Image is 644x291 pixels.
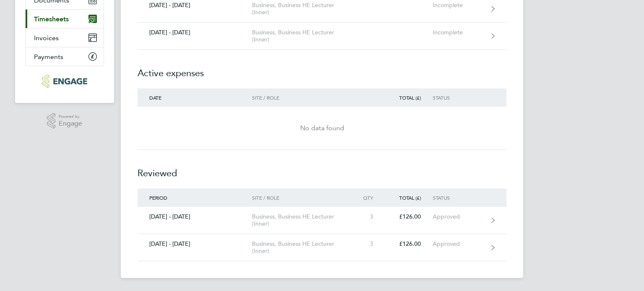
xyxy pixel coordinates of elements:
[138,207,506,234] a: [DATE] - [DATE]Business, Business HE Lecturer (Inner)3£126.00Approved
[433,213,484,220] div: Approved
[138,95,252,100] div: Date
[59,113,82,120] span: Powered by
[252,195,348,201] div: Site / Role
[138,234,506,261] a: [DATE] - [DATE]Business, Business HE Lecturer (Inner)3£126.00Approved
[26,47,104,66] a: Payments
[26,28,104,47] a: Invoices
[26,10,104,28] a: Timesheets
[42,75,87,88] img: carbonrecruitment-logo-retina.png
[138,23,506,50] a: [DATE] - [DATE]Business, Business HE Lecturer (Inner)Incomplete
[385,95,433,100] div: Total (£)
[385,213,433,220] div: £126.00
[47,113,83,129] a: Powered byEngage
[348,213,385,220] div: 3
[34,53,63,61] span: Payments
[59,120,82,127] span: Engage
[348,240,385,247] div: 3
[34,15,69,23] span: Timesheets
[433,2,484,9] div: Incomplete
[252,2,348,16] div: Business, Business HE Lecturer (Inner)
[138,50,506,88] h2: Active expenses
[433,95,484,100] div: Status
[138,150,506,188] h2: Reviewed
[348,195,385,201] div: Qty
[252,213,348,227] div: Business, Business HE Lecturer (Inner)
[149,194,167,201] span: Period
[385,240,433,247] div: £126.00
[138,2,252,9] div: [DATE] - [DATE]
[138,29,252,36] div: [DATE] - [DATE]
[25,75,104,88] a: Go to home page
[385,195,433,201] div: Total (£)
[138,213,252,220] div: [DATE] - [DATE]
[138,240,252,247] div: [DATE] - [DATE]
[252,240,348,255] div: Business, Business HE Lecturer (Inner)
[138,123,506,133] div: No data found
[433,29,484,36] div: Incomplete
[433,195,484,201] div: Status
[433,240,484,247] div: Approved
[252,29,348,43] div: Business, Business HE Lecturer (Inner)
[34,34,59,42] span: Invoices
[252,95,348,100] div: Site / Role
